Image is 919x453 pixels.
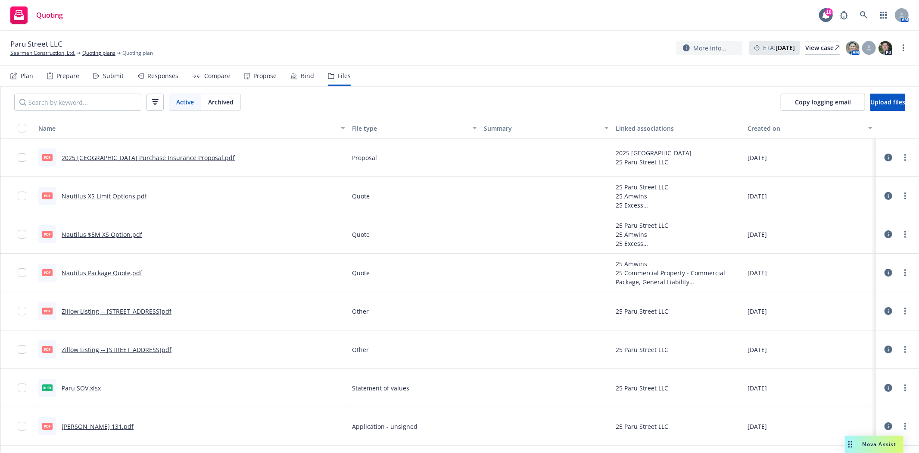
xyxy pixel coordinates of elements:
[612,118,744,138] button: Linked associations
[900,344,910,355] a: more
[352,345,369,354] span: Other
[616,192,741,201] div: 25 Amwins
[18,124,26,132] input: Select all
[855,6,872,24] a: Search
[352,124,467,133] div: File type
[795,98,851,106] span: Copy logging email
[122,49,153,57] span: Quoting plan
[204,72,231,79] div: Compare
[616,422,668,431] div: 25 Paru Street LLC
[748,268,767,277] span: [DATE]
[480,118,612,138] button: Summary
[616,221,741,230] div: 25 Paru Street LLC
[42,154,53,160] span: pdf
[42,231,53,237] span: pdf
[176,98,194,107] span: Active
[616,230,741,239] div: 25 Amwins
[352,153,377,162] span: Proposal
[616,307,668,316] div: 25 Paru Street LLC
[616,345,668,354] div: 25 Paru Street LLC
[616,201,741,210] div: 25 Excess
[103,72,124,79] div: Submit
[693,44,726,53] span: More info...
[18,422,26,431] input: Toggle Row Selected
[56,72,79,79] div: Prepare
[748,384,767,393] span: [DATE]
[870,98,905,106] span: Upload files
[10,49,75,57] a: Saarman Construction, Ltd.
[7,3,66,27] a: Quoting
[900,267,910,278] a: more
[870,94,905,111] button: Upload files
[352,230,370,239] span: Quote
[825,8,833,16] div: 18
[763,43,795,52] span: ETA :
[62,307,171,315] a: Zillow Listing -- [STREET_ADDRESS]pdf
[744,118,876,138] button: Created on
[62,346,171,354] a: Zillow Listing -- [STREET_ADDRESS]pdf
[900,383,910,393] a: more
[846,41,860,55] img: photo
[748,153,767,162] span: [DATE]
[18,153,26,162] input: Toggle Row Selected
[900,152,910,163] a: more
[21,72,33,79] div: Plan
[62,154,235,162] a: 2025 [GEOGRAPHIC_DATA] Purchase Insurance Proposal.pdf
[35,118,349,138] button: Name
[863,440,897,448] span: Nova Assist
[900,306,910,316] a: more
[748,345,767,354] span: [DATE]
[62,384,101,392] a: Paru SOV.xlsx
[616,148,692,157] div: 2025 [GEOGRAPHIC_DATA]
[62,269,142,277] a: Nautilus Package Quote.pdf
[352,192,370,201] span: Quote
[900,229,910,239] a: more
[616,182,741,192] div: 25 Paru Street LLC
[748,124,863,133] div: Created on
[875,6,892,24] a: Switch app
[352,384,409,393] span: Statement of values
[253,72,277,79] div: Propose
[748,422,767,431] span: [DATE]
[18,345,26,354] input: Toggle Row Selected
[301,72,314,79] div: Bind
[898,43,909,53] a: more
[805,41,840,54] div: View case
[42,308,53,314] span: pdf
[82,49,115,57] a: Quoting plans
[835,6,853,24] a: Report a Bug
[352,307,369,316] span: Other
[900,191,910,201] a: more
[616,384,668,393] div: 25 Paru Street LLC
[18,268,26,277] input: Toggle Row Selected
[616,239,741,248] div: 25 Excess
[845,436,903,453] button: Nova Assist
[62,422,134,431] a: [PERSON_NAME] 131.pdf
[352,268,370,277] span: Quote
[748,307,767,316] span: [DATE]
[18,230,26,239] input: Toggle Row Selected
[18,307,26,315] input: Toggle Row Selected
[845,436,856,453] div: Drag to move
[147,72,178,79] div: Responses
[805,41,840,55] a: View case
[879,41,892,55] img: photo
[616,259,741,268] div: 25 Amwins
[616,124,741,133] div: Linked associations
[484,124,599,133] div: Summary
[900,421,910,431] a: more
[36,12,63,19] span: Quoting
[208,98,234,107] span: Archived
[748,192,767,201] span: [DATE]
[338,72,351,79] div: Files
[42,269,53,276] span: pdf
[42,384,53,391] span: xlsx
[748,230,767,239] span: [DATE]
[776,44,795,52] strong: [DATE]
[14,94,141,111] input: Search by keyword...
[18,192,26,200] input: Toggle Row Selected
[349,118,480,138] button: File type
[616,268,741,286] div: 25 Commercial Property - Commercial Package, General Liability
[781,94,865,111] button: Copy logging email
[352,422,417,431] span: Application - unsigned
